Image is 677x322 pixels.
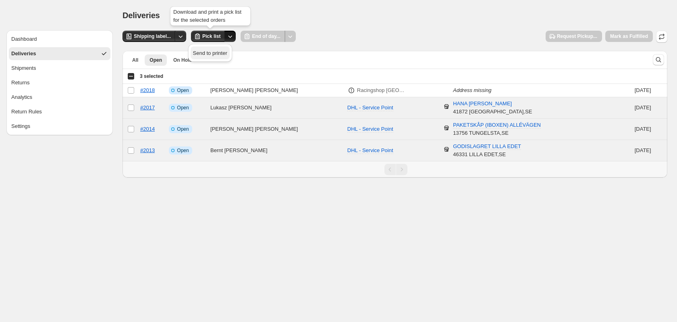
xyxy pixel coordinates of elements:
div: Settings [11,122,30,130]
span: Open [177,126,189,132]
a: #2018 [140,87,155,93]
span: 3 selected [140,73,163,79]
span: HANA [PERSON_NAME] [453,100,512,107]
span: Open [150,57,162,63]
span: Deliveries [123,11,160,20]
button: Analytics [9,91,110,104]
div: Shipments [11,64,36,72]
span: Pick list [202,33,220,40]
button: Settings [9,120,110,133]
div: 41872 [GEOGRAPHIC_DATA] , SE [453,100,532,116]
time: Friday, September 19, 2025 at 7:16:47 PM [635,147,651,153]
button: Return Rules [9,105,110,118]
button: Other actions [175,31,186,42]
span: Open [177,147,189,154]
button: GODISLAGRET LILLA EDET [448,140,526,153]
span: DHL - Service Point [347,105,393,111]
button: DHL - Service Point [343,101,398,114]
span: DHL - Service Point [347,147,393,153]
button: Returns [9,76,110,89]
div: Returns [11,79,30,87]
div: Analytics [11,93,32,101]
a: #2017 [140,105,155,111]
td: [PERSON_NAME] [PERSON_NAME] [208,119,345,140]
span: Shipping label... [134,33,171,40]
span: On Hold [173,57,192,63]
button: Pick list [191,31,225,42]
span: GODISLAGRET LILLA EDET [453,143,521,150]
span: PAKETSKÅP (IBOXEN) ALLÉVÄGEN [453,122,541,129]
button: Search and filter results [653,54,664,65]
a: #2014 [140,126,155,132]
a: #2013 [140,147,155,153]
button: Other actions [224,31,236,42]
td: Bernt [PERSON_NAME] [208,140,345,161]
button: Shipments [9,62,110,75]
div: Return Rules [11,108,42,116]
button: Deliveries [9,47,110,60]
time: Sunday, September 21, 2025 at 12:01:37 PM [635,87,651,93]
time: Sunday, September 21, 2025 at 6:08:20 AM [635,105,651,111]
td: Lukasz [PERSON_NAME] [208,97,345,119]
span: Open [177,87,189,94]
nav: Pagination [123,161,667,178]
button: DHL - Service Point [343,144,398,157]
button: PAKETSKÅP (IBOXEN) ALLÉVÄGEN [448,119,546,132]
span: Open [177,105,189,111]
button: HANA [PERSON_NAME] [448,97,517,110]
button: Dashboard [9,33,110,46]
div: 46331 LILLA EDET , SE [453,142,521,159]
div: Deliveries [11,50,36,58]
button: Racingshop [GEOGRAPHIC_DATA] [352,84,412,97]
span: All [132,57,138,63]
span: Send to printer [193,50,227,56]
span: DHL - Service Point [347,126,393,132]
i: Address missing [453,87,491,93]
div: 13756 TUNGELSTA , SE [453,121,541,137]
time: Saturday, September 20, 2025 at 4:14:55 AM [635,126,651,132]
p: Racingshop [GEOGRAPHIC_DATA] [357,86,407,94]
button: DHL - Service Point [343,123,398,136]
td: [PERSON_NAME] [PERSON_NAME] [208,84,345,97]
button: Shipping label... [123,31,176,42]
div: Dashboard [11,35,37,43]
